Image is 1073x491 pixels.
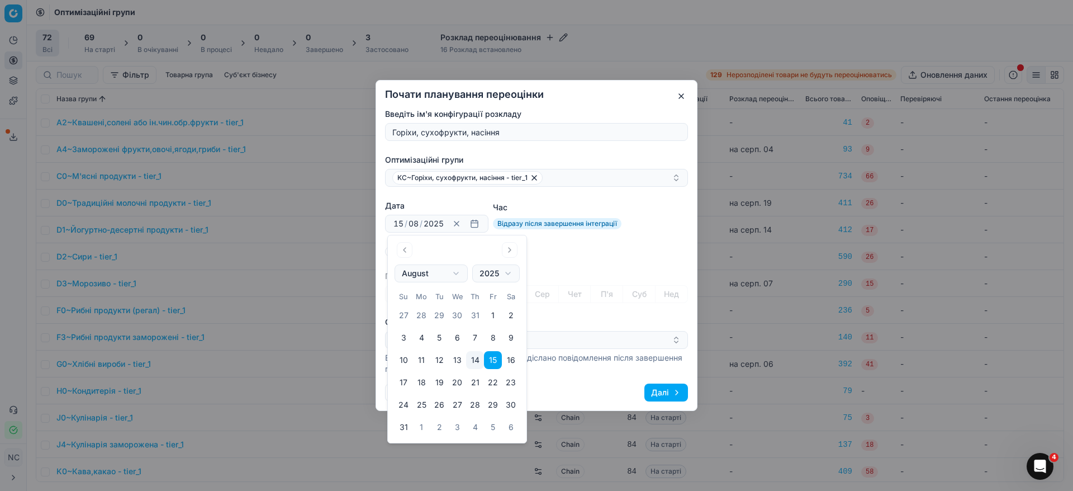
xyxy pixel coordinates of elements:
button: Monday, August 18th, 2025 [412,374,430,391]
span: / [420,218,422,229]
button: Wednesday, August 6th, 2025 [448,329,466,347]
button: Скасувати [385,384,440,402]
button: Wednesday, August 27th, 2025 [448,396,466,414]
th: Wednesday [448,291,466,302]
button: Saturday, September 6th, 2025 [502,418,520,436]
button: Saturday, August 30th, 2025 [502,396,520,414]
th: Saturday [502,291,520,302]
h2: Почати планування переоцінки [385,89,688,100]
button: Go to the Previous Month [397,242,412,258]
button: Sunday, August 10th, 2025 [395,351,412,369]
button: Friday, September 5th, 2025 [484,418,502,436]
button: Tuesday, August 19th, 2025 [430,374,448,391]
input: eg. "Weekly optimization" [390,124,683,140]
button: Tuesday, September 2nd, 2025 [430,418,448,436]
button: Tuesday, August 12th, 2025 [430,351,448,369]
button: Sunday, August 3rd, 2025 [395,329,412,347]
button: Thursday, August 21st, 2025 [466,374,484,391]
button: Wednesday, August 20th, 2025 [448,374,466,391]
button: Wednesday, September 3rd, 2025 [448,418,466,436]
label: Дата [385,200,488,211]
input: years [422,218,445,229]
button: Sunday, August 24th, 2025 [395,396,412,414]
label: Час [493,200,621,215]
iframe: Intercom live chat [1027,453,1053,480]
th: Tuesday [430,291,448,302]
th: Friday [484,291,502,302]
p: Виберіть користувачів, яким буде надіслано повідомлення після завершення переоцінки [385,352,688,375]
button: Monday, August 25th, 2025 [412,396,430,414]
button: Saturday, August 23rd, 2025 [502,374,520,391]
label: Оповіщення [385,317,688,328]
button: Friday, August 15th, 2025, selected [484,351,502,369]
button: Thursday, August 7th, 2025 [466,329,484,347]
button: Choose the Month [395,265,468,282]
button: Tuesday, August 26th, 2025 [430,396,448,414]
span: Відразу після завершення інтеграції [493,218,621,229]
span: / [405,218,407,229]
button: Friday, August 1st, 2025 [484,306,502,324]
button: Saturday, August 9th, 2025 [502,329,520,347]
button: Thursday, September 4th, 2025 [466,418,484,436]
button: Sunday, August 17th, 2025 [395,374,412,391]
button: Friday, August 8th, 2025 [484,329,502,347]
button: Thursday, July 31st, 2025 [466,306,484,324]
label: Введіть ім'я конфігурації розкладу [385,108,688,120]
span: 4 [1050,453,1058,462]
button: Sunday, July 27th, 2025 [395,306,412,324]
button: Sunday, August 31st, 2025 [395,418,412,436]
button: Monday, August 4th, 2025 [412,329,430,347]
button: Monday, July 28th, 2025 [412,306,430,324]
th: Monday [412,291,430,302]
button: Tuesday, August 5th, 2025 [430,329,448,347]
button: Monday, September 1st, 2025 [412,418,430,436]
table: August 2025 [395,291,520,436]
button: Wednesday, July 30th, 2025 [448,306,466,324]
button: Saturday, August 2nd, 2025 [502,306,520,324]
button: Tuesday, July 29th, 2025 [430,306,448,324]
button: Go to the Next Month [502,242,517,258]
button: Оберіть користувачів [385,331,688,349]
button: KC~Горіхи, сухофрукти, насіння - tier_1 [385,169,688,187]
th: Thursday [466,291,484,302]
input: days [392,218,405,229]
button: Wednesday, August 13th, 2025 [448,351,466,369]
button: Friday, August 22nd, 2025 [484,374,502,391]
button: Today, Thursday, August 14th, 2025 [466,351,484,369]
span: KC~Горіхи, сухофрукти, насіння - tier_1 [397,173,528,182]
button: Monday, August 11th, 2025 [412,351,430,369]
th: Sunday [395,291,412,302]
input: months [407,218,420,229]
button: Saturday, August 16th, 2025 [502,351,520,369]
button: Thursday, August 28th, 2025 [466,396,484,414]
button: Choose the Year [472,265,520,282]
button: Friday, August 29th, 2025 [484,396,502,414]
label: Оптимізаційні групи [385,154,688,166]
button: Далі [644,384,688,402]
